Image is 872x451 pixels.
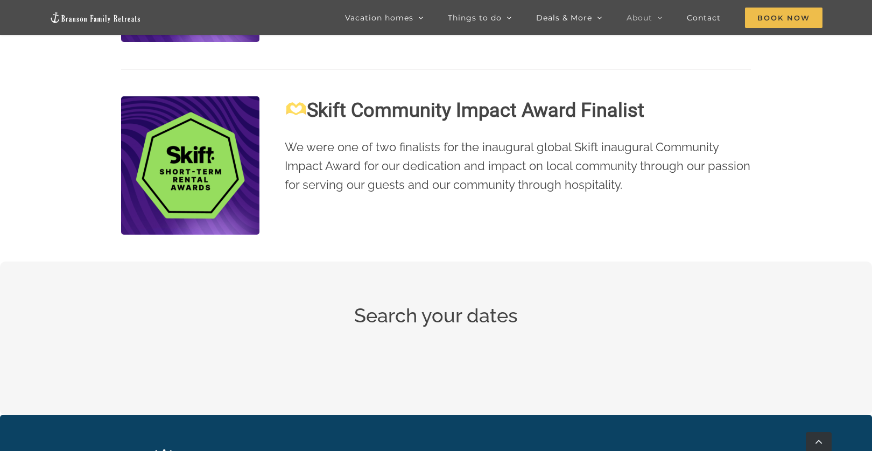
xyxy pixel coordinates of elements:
[50,11,141,24] img: Branson Family Retreats Logo
[121,96,259,235] img: skift awards
[121,302,751,329] h2: Search your dates
[536,14,592,22] span: Deals & More
[285,138,751,195] p: We were one of two finalists for the inaugural global Skift inaugural Community Impact Award for ...
[345,14,413,22] span: Vacation homes
[448,14,502,22] span: Things to do
[121,342,751,369] iframe: Branson Family Retreats - Opens on Book page - Availability/Property Search Widget
[687,14,721,22] span: Contact
[627,14,652,22] span: About
[745,8,822,28] span: Book Now
[286,100,306,119] img: 🫶
[285,99,644,122] strong: Skift Community Impact Award Finalist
